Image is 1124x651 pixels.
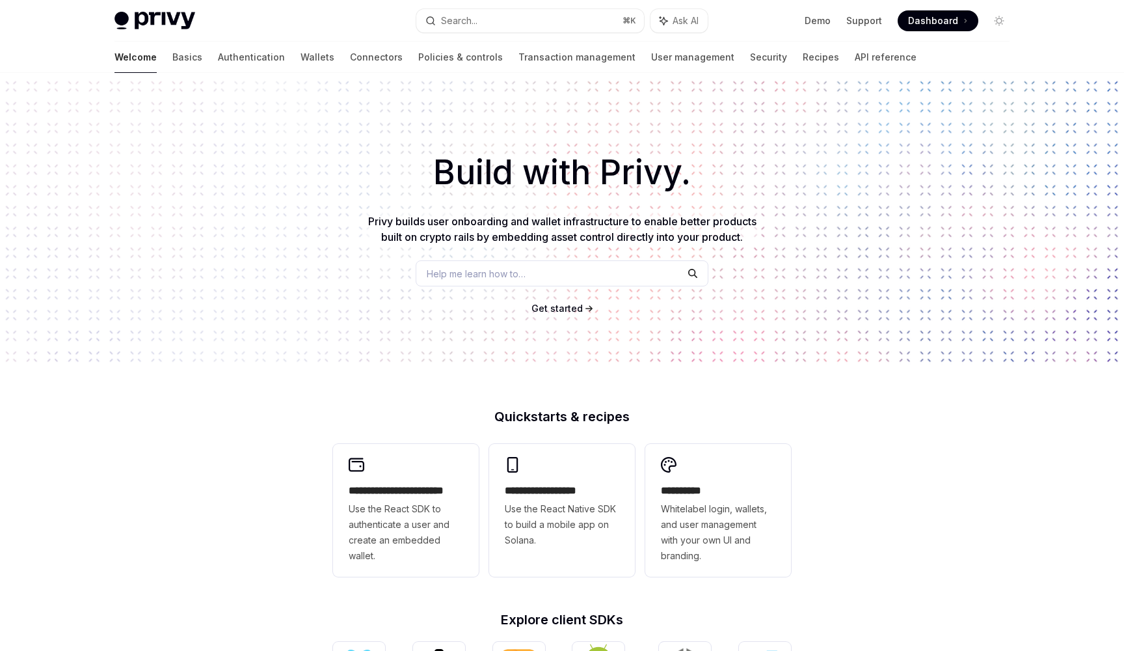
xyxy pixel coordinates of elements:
a: Connectors [350,42,403,73]
a: Basics [172,42,202,73]
span: ⌘ K [622,16,636,26]
button: Ask AI [650,9,708,33]
span: Help me learn how to… [427,267,526,281]
a: Dashboard [898,10,978,31]
a: **** **** **** ***Use the React Native SDK to build a mobile app on Solana. [489,444,635,577]
span: Privy builds user onboarding and wallet infrastructure to enable better products built on crypto ... [368,215,756,243]
button: Search...⌘K [416,9,644,33]
span: Use the React Native SDK to build a mobile app on Solana. [505,501,619,548]
a: Demo [805,14,831,27]
a: API reference [855,42,917,73]
h2: Quickstarts & recipes [333,410,791,423]
span: Dashboard [908,14,958,27]
span: Ask AI [673,14,699,27]
a: Security [750,42,787,73]
a: Authentication [218,42,285,73]
h1: Build with Privy. [21,147,1103,198]
button: Toggle dark mode [989,10,1010,31]
h2: Explore client SDKs [333,613,791,626]
a: Wallets [301,42,334,73]
span: Whitelabel login, wallets, and user management with your own UI and branding. [661,501,775,564]
a: Recipes [803,42,839,73]
a: Support [846,14,882,27]
a: Transaction management [518,42,636,73]
a: Welcome [114,42,157,73]
span: Get started [531,303,583,314]
a: **** *****Whitelabel login, wallets, and user management with your own UI and branding. [645,444,791,577]
span: Use the React SDK to authenticate a user and create an embedded wallet. [349,501,463,564]
a: User management [651,42,734,73]
a: Policies & controls [418,42,503,73]
a: Get started [531,302,583,315]
div: Search... [441,13,477,29]
img: light logo [114,12,195,30]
